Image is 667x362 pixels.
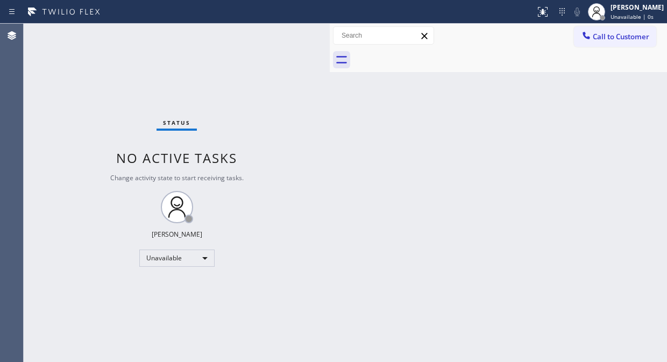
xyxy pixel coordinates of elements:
span: Unavailable | 0s [611,13,654,20]
div: Unavailable [139,250,215,267]
button: Call to Customer [574,26,656,47]
button: Mute [570,4,585,19]
div: [PERSON_NAME] [611,3,664,12]
span: Call to Customer [593,32,649,41]
span: Change activity state to start receiving tasks. [110,173,244,182]
span: No active tasks [116,149,237,167]
span: Status [163,119,190,126]
input: Search [334,27,434,44]
div: [PERSON_NAME] [152,230,202,239]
